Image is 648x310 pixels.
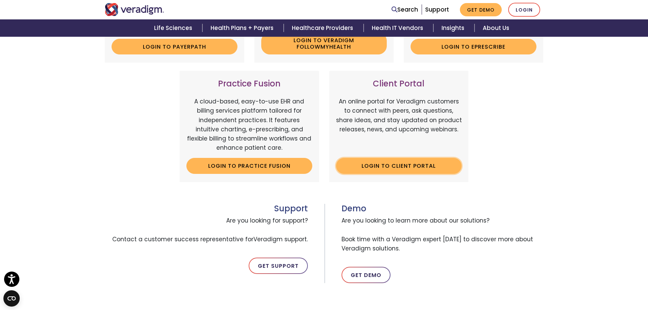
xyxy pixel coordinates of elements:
[105,204,308,214] h3: Support
[517,261,640,302] iframe: Drift Chat Widget
[411,39,536,54] a: Login to ePrescribe
[425,5,449,14] a: Support
[186,79,312,89] h3: Practice Fusion
[392,5,418,14] a: Search
[105,3,164,16] img: Veradigm logo
[433,19,475,37] a: Insights
[508,3,540,17] a: Login
[112,39,237,54] a: Login to Payerpath
[364,19,433,37] a: Health IT Vendors
[3,290,20,307] button: Open CMP widget
[186,97,312,152] p: A cloud-based, easy-to-use EHR and billing services platform tailored for independent practices. ...
[249,258,308,274] a: Get Support
[146,19,202,37] a: Life Sciences
[105,213,308,247] span: Are you looking for support? Contact a customer success representative for
[336,79,462,89] h3: Client Portal
[460,3,502,16] a: Get Demo
[202,19,284,37] a: Health Plans + Payers
[284,19,363,37] a: Healthcare Providers
[253,235,308,243] span: Veradigm support.
[336,158,462,174] a: Login to Client Portal
[475,19,517,37] a: About Us
[186,158,312,174] a: Login to Practice Fusion
[261,32,387,54] a: Login to Veradigm FollowMyHealth
[336,97,462,152] p: An online portal for Veradigm customers to connect with peers, ask questions, share ideas, and st...
[342,204,544,214] h3: Demo
[342,267,391,283] a: Get Demo
[342,213,544,256] span: Are you looking to learn more about our solutions? Book time with a Veradigm expert [DATE] to dis...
